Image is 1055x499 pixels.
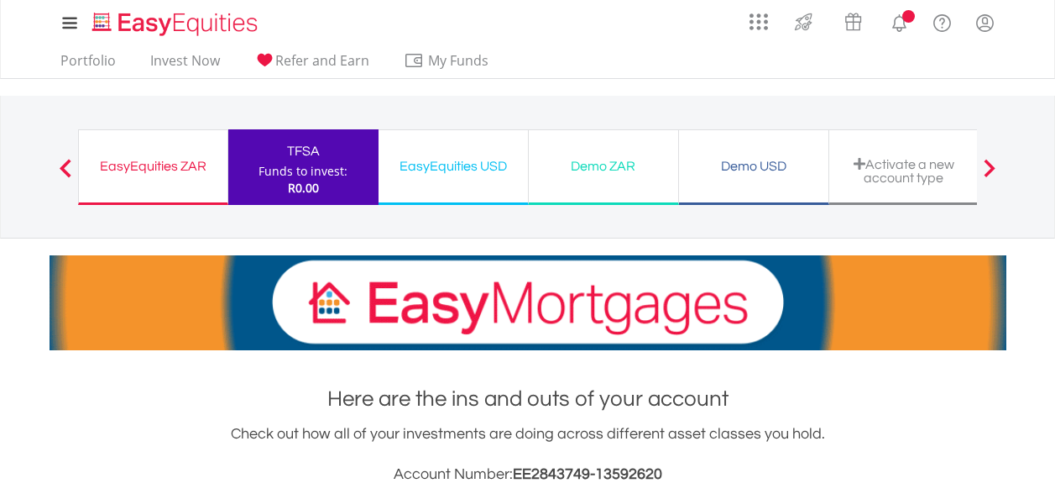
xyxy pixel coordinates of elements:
h1: Here are the ins and outs of your account [50,384,1006,414]
div: Demo USD [689,155,818,178]
div: Funds to invest: [259,163,347,180]
img: EasyEquities_Logo.png [89,10,264,38]
a: Notifications [878,4,921,38]
span: Refer and Earn [275,51,369,70]
a: Home page [86,4,264,38]
span: My Funds [404,50,514,71]
a: FAQ's and Support [921,4,964,38]
a: Invest Now [144,52,227,78]
div: TFSA [238,139,368,163]
div: Demo ZAR [539,155,668,178]
img: thrive-v2.svg [790,8,817,35]
img: vouchers-v2.svg [839,8,867,35]
a: My Profile [964,4,1006,41]
div: EasyEquities USD [389,155,518,178]
div: Check out how all of your investments are doing across different asset classes you hold. [50,423,1006,486]
h3: Account Number: [50,463,1006,486]
div: Activate a new account type [839,157,969,185]
img: EasyMortage Promotion Banner [50,255,1006,350]
img: grid-menu-icon.svg [749,13,768,31]
a: Vouchers [828,4,878,35]
a: AppsGrid [739,4,779,31]
a: Portfolio [54,52,123,78]
a: Refer and Earn [248,52,376,78]
div: EasyEquities ZAR [89,155,217,178]
span: EE2843749-13592620 [513,466,662,482]
span: R0.00 [288,180,319,196]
